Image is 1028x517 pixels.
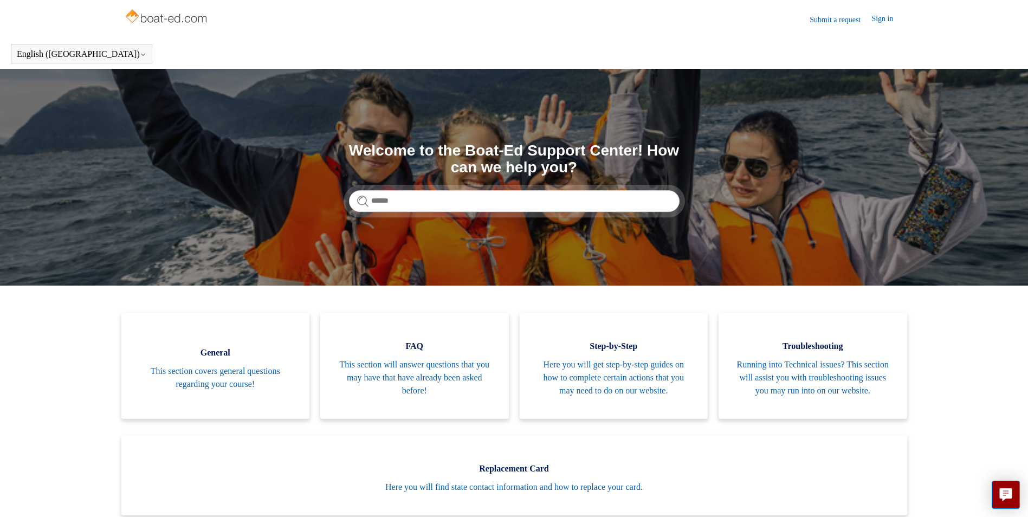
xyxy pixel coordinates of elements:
[735,358,891,397] span: Running into Technical issues? This section will assist you with troubleshooting issues you may r...
[320,313,509,419] a: FAQ This section will answer questions that you may have that have already been asked before!
[992,481,1020,509] button: Live chat
[121,435,907,515] a: Replacement Card Here you will find state contact information and how to replace your card.
[871,13,904,26] a: Sign in
[17,49,146,59] button: English ([GEOGRAPHIC_DATA])
[349,143,680,176] h1: Welcome to the Boat-Ed Support Center! How can we help you?
[349,190,680,212] input: Search
[719,313,907,419] a: Troubleshooting Running into Technical issues? This section will assist you with troubleshooting ...
[138,481,891,494] span: Here you will find state contact information and how to replace your card.
[810,14,871,25] a: Submit a request
[124,7,210,28] img: Boat-Ed Help Center home page
[121,313,310,419] a: General This section covers general questions regarding your course!
[735,340,891,353] span: Troubleshooting
[520,313,708,419] a: Step-by-Step Here you will get step-by-step guides on how to complete certain actions that you ma...
[337,358,493,397] span: This section will answer questions that you may have that have already been asked before!
[138,346,294,359] span: General
[138,365,294,391] span: This section covers general questions regarding your course!
[337,340,493,353] span: FAQ
[536,340,692,353] span: Step-by-Step
[138,462,891,475] span: Replacement Card
[536,358,692,397] span: Here you will get step-by-step guides on how to complete certain actions that you may need to do ...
